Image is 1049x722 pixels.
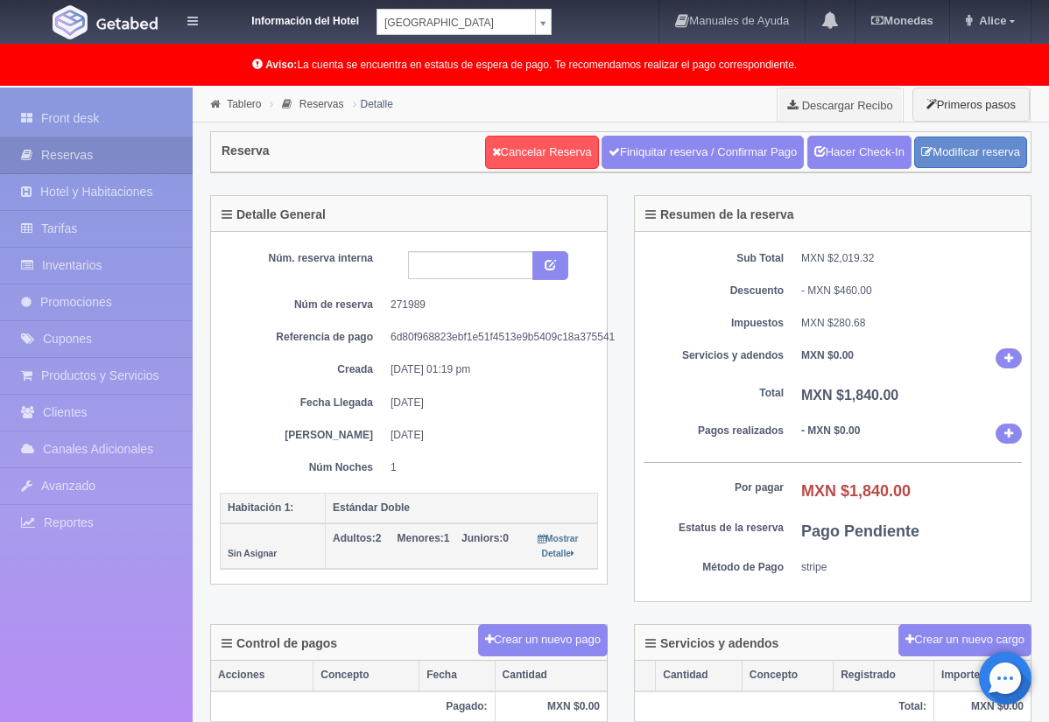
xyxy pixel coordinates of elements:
dd: MXN $280.68 [801,316,1022,331]
h4: Control de pagos [222,637,337,650]
span: 2 [333,532,381,544]
button: Crear un nuevo pago [478,624,608,656]
dd: 6d80f968823ebf1e51f4513e9b5409c18a375541 [391,330,585,345]
img: Getabed [96,17,158,30]
th: Cantidad [495,661,607,690]
a: Cancelar Reserva [485,136,599,169]
dd: 1 [391,460,585,475]
span: 0 [461,532,509,544]
dt: Por pagar [644,480,784,495]
a: Descargar Recibo [778,88,903,123]
dt: Núm. reserva interna [233,251,373,266]
th: Concepto [313,661,419,690]
dt: Información del Hotel [219,9,359,29]
img: Getabed [53,5,88,39]
dt: Núm de reserva [233,298,373,312]
a: Reservas [299,98,344,110]
dt: [PERSON_NAME] [233,428,373,443]
div: - MXN $460.00 [801,284,1022,298]
li: Detalle [348,95,398,112]
dt: Total [644,386,784,401]
th: Pagado: [211,691,495,722]
th: Concepto [742,661,833,690]
dd: [DATE] [391,428,585,443]
th: Importe [934,661,1031,690]
b: Monedas [871,14,933,27]
dd: MXN $2,019.32 [801,251,1022,266]
h4: Resumen de la reserva [645,208,794,221]
b: - MXN $0.00 [801,424,860,437]
h4: Servicios y adendos [645,637,778,650]
a: Mostrar Detalle [538,532,578,559]
th: Estándar Doble [326,493,598,523]
b: MXN $0.00 [801,349,854,361]
dt: Estatus de la reserva [644,521,784,536]
b: Aviso: [265,59,297,71]
button: Crear un nuevo cargo [898,624,1031,656]
strong: Adultos: [333,532,376,544]
button: Primeros pasos [912,88,1030,122]
b: MXN $1,840.00 [801,482,911,500]
dt: Servicios y adendos [644,348,784,363]
strong: Menores: [398,532,444,544]
dd: [DATE] [391,396,585,410]
dt: Impuestos [644,316,784,331]
b: MXN $1,840.00 [801,388,898,403]
dd: 271989 [391,298,585,312]
a: [GEOGRAPHIC_DATA] [377,9,552,35]
dt: Núm Noches [233,460,373,475]
a: Modificar reserva [914,137,1027,169]
dt: Fecha Llegada [233,396,373,410]
th: Fecha [419,661,495,690]
dt: Pagos realizados [644,424,784,438]
dt: Referencia de pago [233,330,373,345]
span: 1 [398,532,450,544]
th: Cantidad [656,661,743,690]
dt: Método de Pago [644,560,784,575]
th: Registrado [834,661,934,690]
th: MXN $0.00 [934,691,1031,722]
b: Pago Pendiente [801,522,919,540]
h4: Reserva [222,144,270,158]
dt: Sub Total [644,251,784,266]
dd: [DATE] 01:19 pm [391,362,585,377]
th: Total: [635,691,934,722]
b: Habitación 1: [228,501,293,514]
small: Sin Asignar [228,549,277,558]
dt: Descuento [644,284,784,298]
th: MXN $0.00 [495,691,607,722]
a: Tablero [227,98,261,110]
small: Mostrar Detalle [538,534,578,558]
dd: stripe [801,560,1022,575]
a: Finiquitar reserva / Confirmar Pago [602,136,804,169]
strong: Juniors: [461,532,503,544]
a: Hacer Check-In [807,136,912,169]
th: Acciones [211,661,313,690]
dt: Creada [233,362,373,377]
span: [GEOGRAPHIC_DATA] [384,10,528,36]
h4: Detalle General [222,208,326,221]
span: Alice [975,14,1006,27]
